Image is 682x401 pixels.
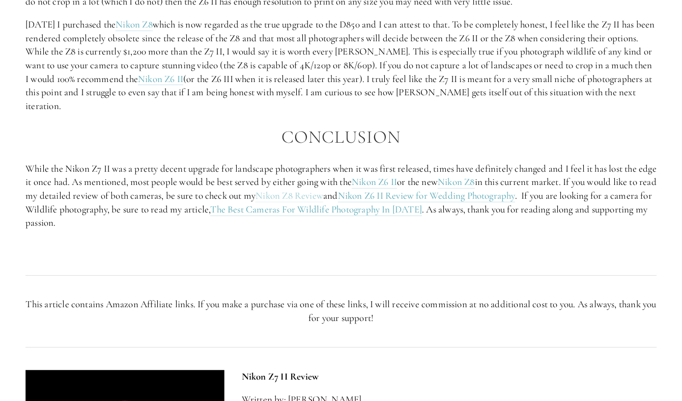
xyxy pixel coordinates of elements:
[255,190,323,202] a: Nikon Z8 Review
[242,370,319,382] strong: Nikon Z7 II Review
[116,18,153,31] a: Nikon Z8
[438,176,475,189] a: Nikon Z8
[138,73,183,86] a: Nikon Z6 II
[25,127,657,147] h2: Conclusion
[25,18,657,113] p: [DATE] I purchased the which is now regarded as the true upgrade to the D850 and I can attest to ...
[210,203,422,216] a: The Best Cameras For Wildlife Photography In [DATE]
[338,190,515,202] a: Nikon Z6 II Review for Wedding Photography
[352,176,397,189] a: Nikon Z6 II
[25,162,657,230] p: While the Nikon Z7 II was a pretty decent upgrade for landscape photographers when it was first r...
[25,298,657,325] p: This article contains Amazon Affiliate links. If you make a purchase via one of these links, I wi...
